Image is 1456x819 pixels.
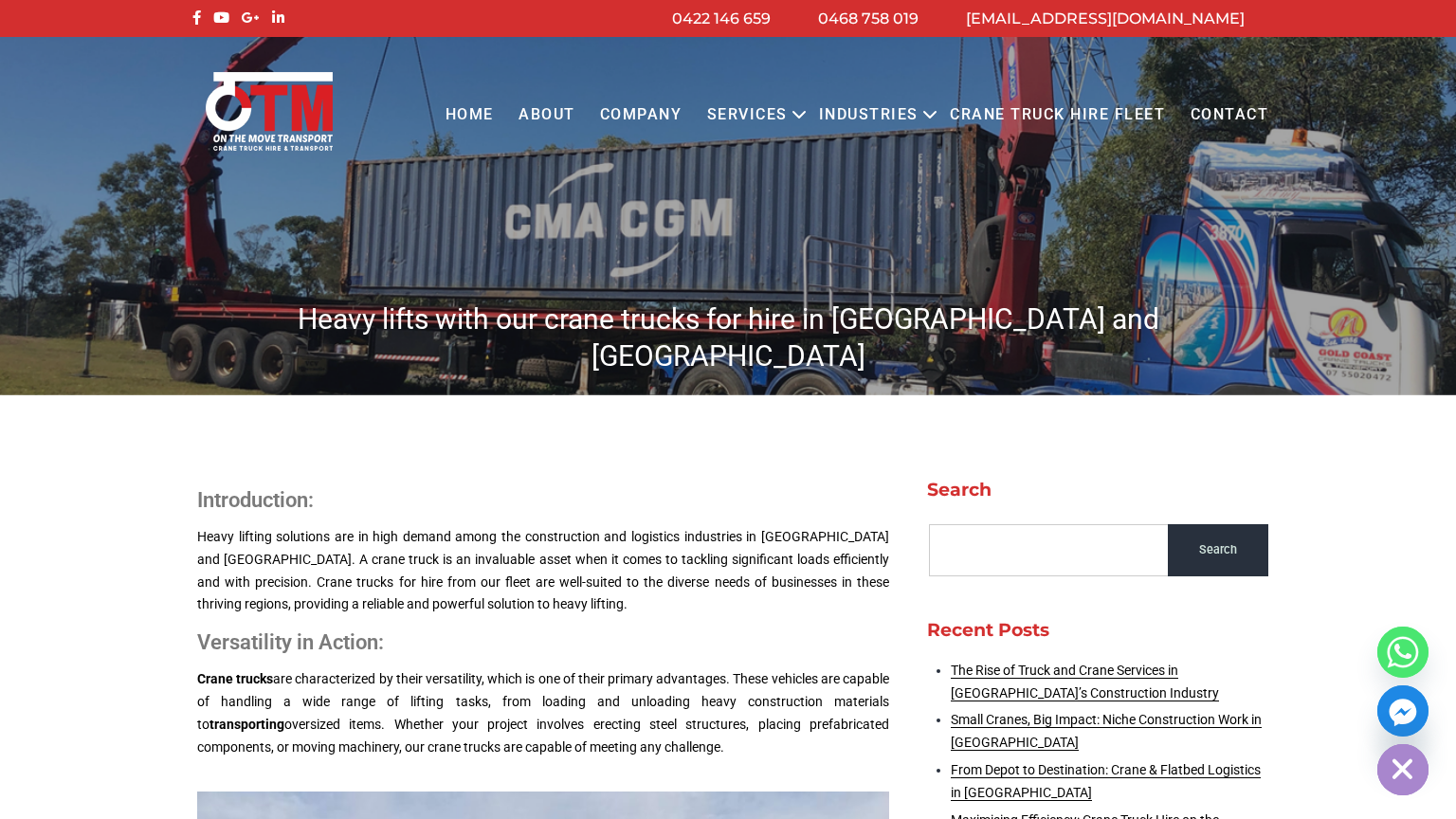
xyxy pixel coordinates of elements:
[1377,627,1429,678] a: Whatsapp
[807,89,931,141] a: Industries
[1177,89,1281,141] a: Contact
[1377,685,1429,737] a: Facebook_Messenger
[588,89,695,141] a: COMPANY
[672,9,771,27] a: 0422 146 659
[197,668,889,758] p: are characterized by their versatility, which is one of their primary advantages. These vehicles ...
[197,671,273,686] a: Crane trucks
[197,630,384,654] strong: Versatility in Action:
[202,70,337,153] img: Otmtransport
[818,9,919,27] a: 0468 758 019
[695,89,800,141] a: Services
[209,717,284,732] a: transporting
[937,89,1177,141] a: Crane Truck Hire Fleet
[197,488,314,512] strong: Introduction:
[197,526,889,616] p: Heavy lifting solutions are in high demand among the construction and logistics industries in [GE...
[951,762,1261,800] a: From Depot to Destination: Crane & Flatbed Logistics in [GEOGRAPHIC_DATA]
[966,9,1245,27] a: [EMAIL_ADDRESS][DOMAIN_NAME]
[927,619,1268,641] h2: Recent Posts
[1168,524,1268,576] input: Search
[506,89,588,141] a: About
[188,300,1268,374] h1: Heavy lifts with our crane trucks for hire in [GEOGRAPHIC_DATA] and [GEOGRAPHIC_DATA]
[432,89,505,141] a: Home
[951,663,1219,701] a: The Rise of Truck and Crane Services in [GEOGRAPHIC_DATA]’s Construction Industry
[951,712,1262,750] a: Small Cranes, Big Impact: Niche Construction Work in [GEOGRAPHIC_DATA]
[927,479,1268,500] h2: Search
